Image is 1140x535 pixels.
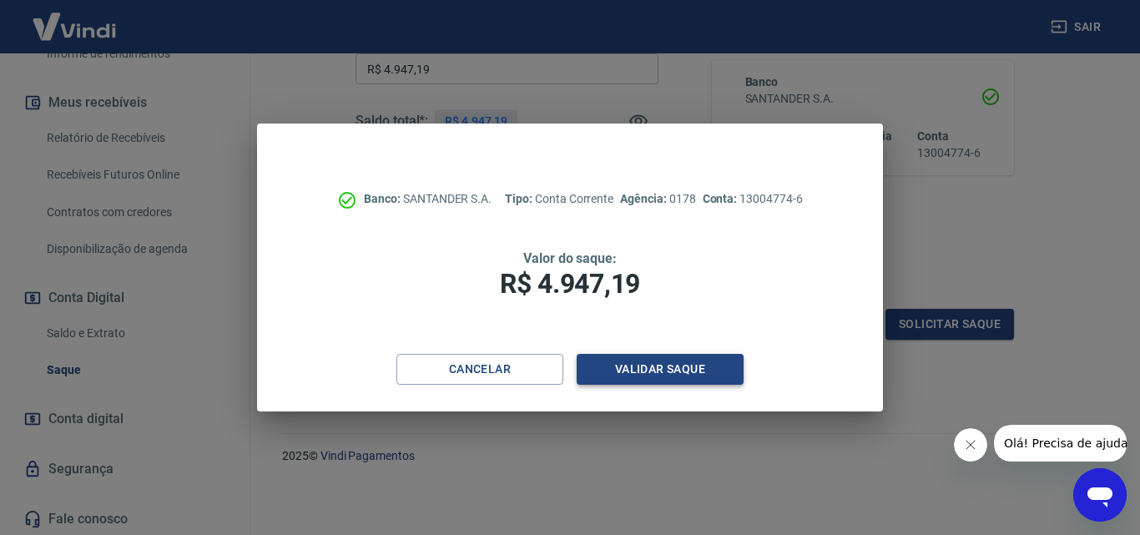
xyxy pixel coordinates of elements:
[703,190,803,208] p: 13004774-6
[523,250,617,266] span: Valor do saque:
[620,190,695,208] p: 0178
[1073,468,1127,522] iframe: Botão para abrir a janela de mensagens
[364,190,492,208] p: SANTANDER S.A.
[500,268,640,300] span: R$ 4.947,19
[577,354,744,385] button: Validar saque
[505,192,535,205] span: Tipo:
[364,192,403,205] span: Banco:
[10,12,140,25] span: Olá! Precisa de ajuda?
[703,192,740,205] span: Conta:
[994,425,1127,462] iframe: Mensagem da empresa
[505,190,613,208] p: Conta Corrente
[396,354,563,385] button: Cancelar
[954,428,987,462] iframe: Fechar mensagem
[620,192,669,205] span: Agência:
